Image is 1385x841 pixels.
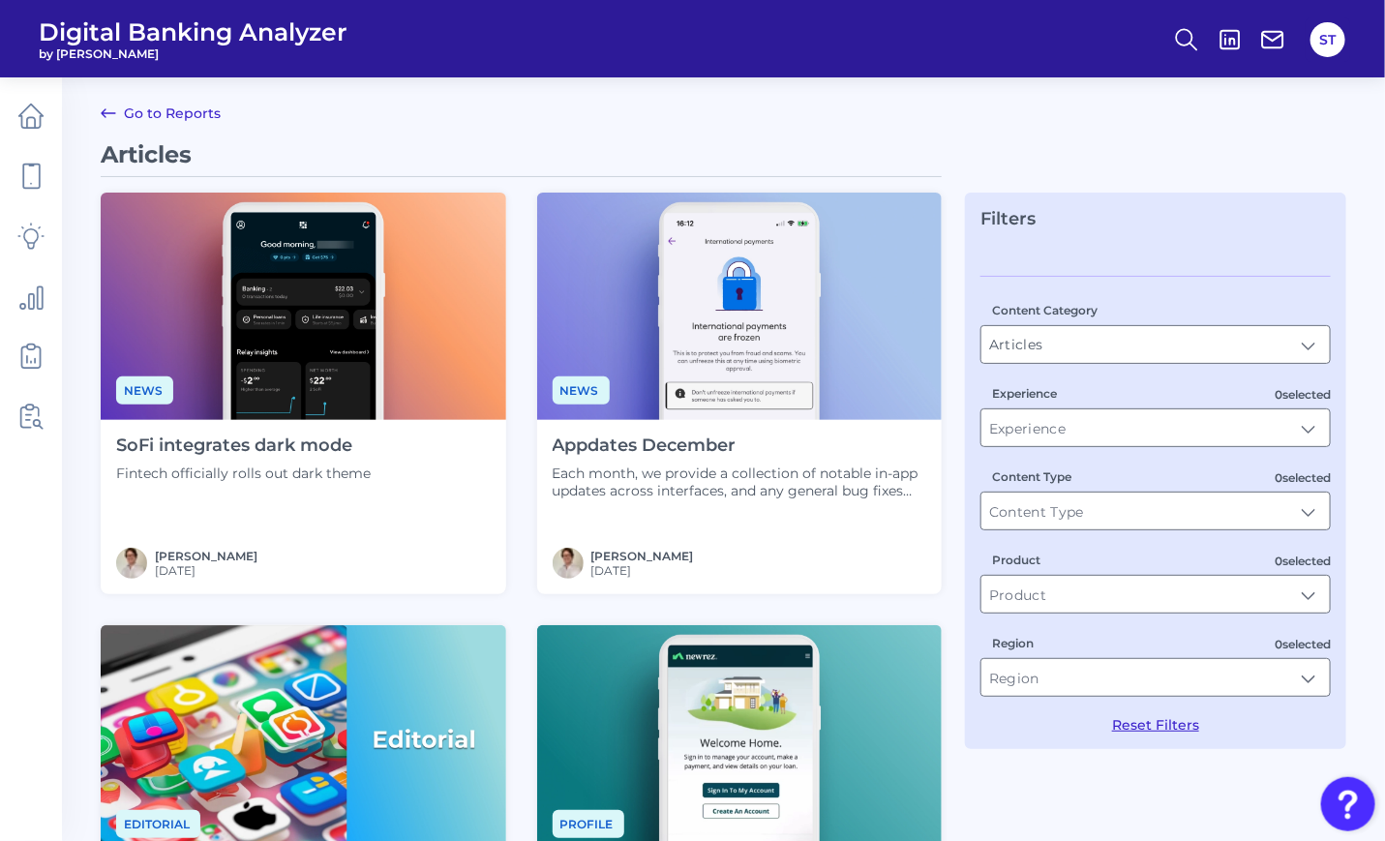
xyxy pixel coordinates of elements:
[992,636,1034,650] label: Region
[39,46,347,61] span: by [PERSON_NAME]
[981,659,1330,696] input: Region
[553,380,610,399] a: News
[553,436,927,457] h4: Appdates December
[992,303,1098,317] label: Content Category
[553,376,610,405] span: News
[992,469,1071,484] label: Content Type
[992,553,1040,567] label: Product
[116,814,200,832] a: Editorial
[116,465,371,482] p: Fintech officially rolls out dark theme
[1321,777,1375,831] button: Open Resource Center
[553,814,624,832] a: Profile
[992,386,1057,401] label: Experience
[39,17,347,46] span: Digital Banking Analyzer
[116,436,371,457] h4: SoFi integrates dark mode
[553,810,624,838] span: Profile
[553,548,584,579] img: MIchael McCaw
[981,493,1330,529] input: Content Type
[591,563,694,578] span: [DATE]
[101,140,192,168] span: Articles
[116,548,147,579] img: MIchael McCaw
[1310,22,1345,57] button: ST
[1112,716,1199,734] button: Reset Filters
[116,376,173,405] span: News
[537,193,943,420] img: Appdates - Phone (3).png
[116,810,200,838] span: Editorial
[981,576,1330,613] input: Product
[981,409,1330,446] input: Experience
[155,563,257,578] span: [DATE]
[591,549,694,563] a: [PERSON_NAME]
[101,102,221,125] a: Go to Reports
[101,193,506,420] img: News - Phone (13).png
[116,380,173,399] a: News
[155,549,257,563] a: [PERSON_NAME]
[980,208,1036,229] span: Filters
[553,465,927,499] p: Each month, we provide a collection of notable in-app updates across interfaces, and any general ...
